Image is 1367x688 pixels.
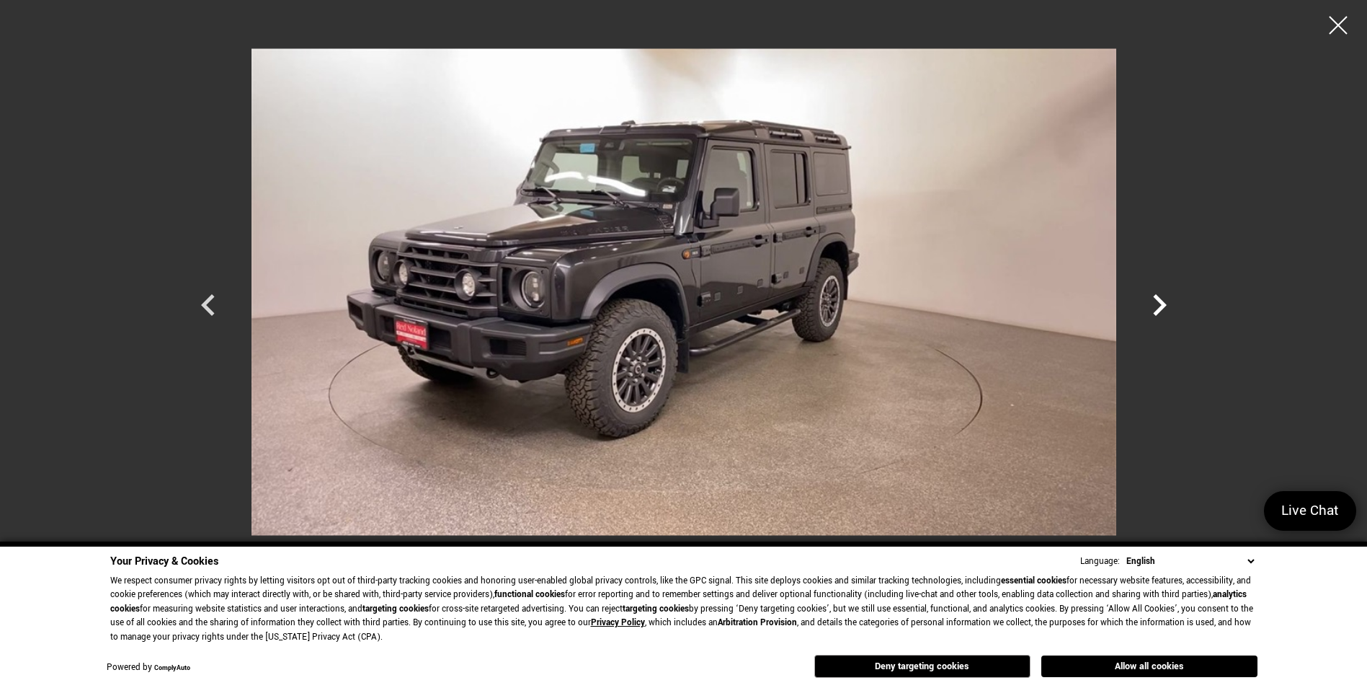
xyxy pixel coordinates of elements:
a: Live Chat [1264,491,1356,531]
a: ComplyAuto [154,663,190,673]
strong: targeting cookies [362,603,429,615]
select: Language Select [1123,554,1257,569]
div: Previous [187,276,230,341]
img: Used 2024 Donny Gray Metallic INEOS Wagon image 4 [251,11,1116,573]
strong: targeting cookies [623,603,689,615]
button: Allow all cookies [1041,656,1257,677]
button: Deny targeting cookies [814,655,1030,678]
strong: essential cookies [1001,575,1067,587]
span: Your Privacy & Cookies [110,554,218,569]
p: We respect consumer privacy rights by letting visitors opt out of third-party tracking cookies an... [110,574,1257,645]
a: Privacy Policy [591,617,645,629]
div: Next [1138,276,1181,341]
div: Language: [1080,557,1120,566]
strong: functional cookies [494,588,565,601]
span: Live Chat [1274,501,1346,521]
div: Powered by [107,663,190,673]
strong: analytics cookies [110,588,1247,615]
strong: Arbitration Provision [718,617,797,629]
